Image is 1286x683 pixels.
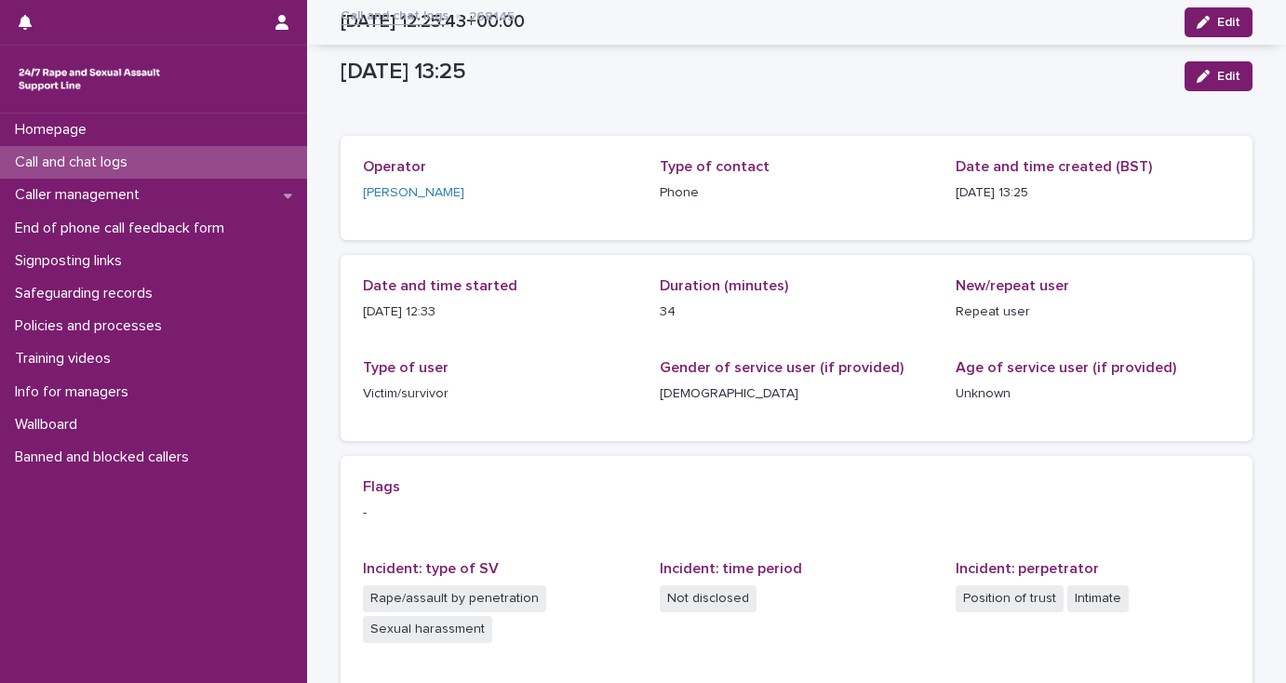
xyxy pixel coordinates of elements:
[7,383,143,401] p: Info for managers
[660,278,788,293] span: Duration (minutes)
[660,561,802,576] span: Incident: time period
[1067,585,1129,612] span: Intimate
[363,561,499,576] span: Incident: type of SV
[956,360,1176,375] span: Age of service user (if provided)
[363,384,637,404] p: Victim/survivor
[363,302,637,322] p: [DATE] 12:33
[7,449,204,466] p: Banned and blocked callers
[7,285,167,302] p: Safeguarding records
[1185,61,1253,91] button: Edit
[363,159,426,174] span: Operator
[1217,70,1240,83] span: Edit
[660,159,770,174] span: Type of contact
[956,159,1152,174] span: Date and time created (BST)
[956,384,1230,404] p: Unknown
[956,278,1069,293] span: New/repeat user
[7,121,101,139] p: Homepage
[660,302,934,322] p: 34
[363,183,464,203] a: [PERSON_NAME]
[956,561,1099,576] span: Incident: perpetrator
[363,278,517,293] span: Date and time started
[363,479,400,494] span: Flags
[956,183,1230,203] p: [DATE] 13:25
[660,360,904,375] span: Gender of service user (if provided)
[956,302,1230,322] p: Repeat user
[341,59,1170,86] p: [DATE] 13:25
[363,503,1230,523] p: -
[660,585,757,612] span: Not disclosed
[7,350,126,368] p: Training videos
[341,4,449,25] a: Call and chat logs
[956,585,1064,612] span: Position of trust
[7,252,137,270] p: Signposting links
[660,183,934,203] p: Phone
[7,154,142,171] p: Call and chat logs
[15,60,164,98] img: rhQMoQhaT3yELyF149Cw
[7,416,92,434] p: Wallboard
[363,585,546,612] span: Rape/assault by penetration
[7,317,177,335] p: Policies and processes
[7,220,239,237] p: End of phone call feedback form
[363,616,492,643] span: Sexual harassment
[7,186,154,204] p: Caller management
[363,360,449,375] span: Type of user
[469,5,515,25] p: 268145
[660,384,934,404] p: [DEMOGRAPHIC_DATA]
